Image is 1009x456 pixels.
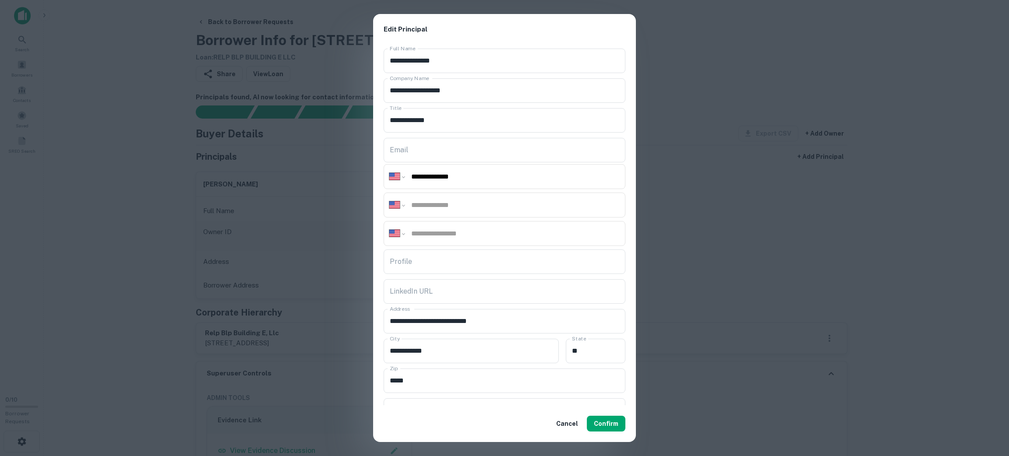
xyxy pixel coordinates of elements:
[553,416,582,431] button: Cancel
[587,416,625,431] button: Confirm
[390,305,410,312] label: Address
[390,365,398,372] label: Zip
[390,74,429,82] label: Company Name
[572,335,586,342] label: State
[384,398,625,423] div: ​
[965,386,1009,428] iframe: Chat Widget
[390,104,402,112] label: Title
[390,335,400,342] label: City
[390,45,416,52] label: Full Name
[373,14,636,45] h2: Edit Principal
